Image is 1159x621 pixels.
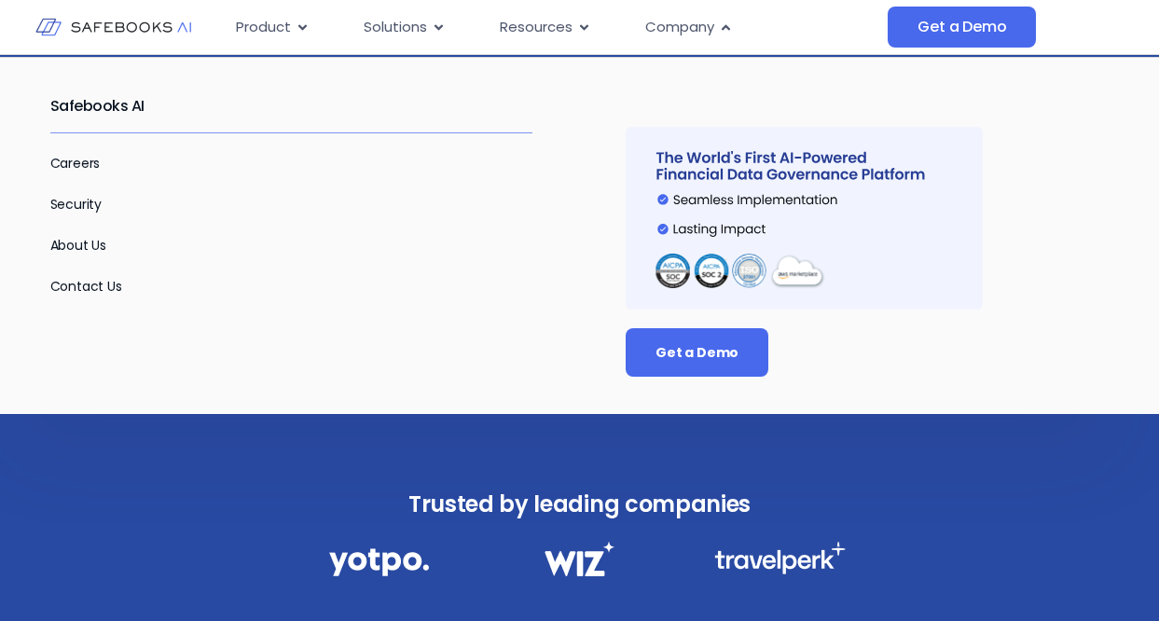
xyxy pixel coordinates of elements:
[500,17,573,38] span: Resources
[364,17,427,38] span: Solutions
[288,486,872,523] h3: Trusted by leading companies
[221,9,888,46] div: Menu Toggle
[918,18,1006,36] span: Get a Demo
[50,277,122,296] a: Contact Us
[50,195,103,214] a: Security
[329,542,429,582] img: Financial Data Governance 1
[645,17,714,38] span: Company
[714,542,846,574] img: Financial Data Governance 3
[50,236,107,255] a: About Us
[626,328,768,377] a: Get a Demo
[221,9,888,46] nav: Menu
[50,154,101,172] a: Careers
[888,7,1036,48] a: Get a Demo
[50,80,533,132] h2: Safebooks AI
[655,343,738,362] span: Get a Demo
[236,17,291,38] span: Product
[535,542,623,576] img: Financial Data Governance 2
